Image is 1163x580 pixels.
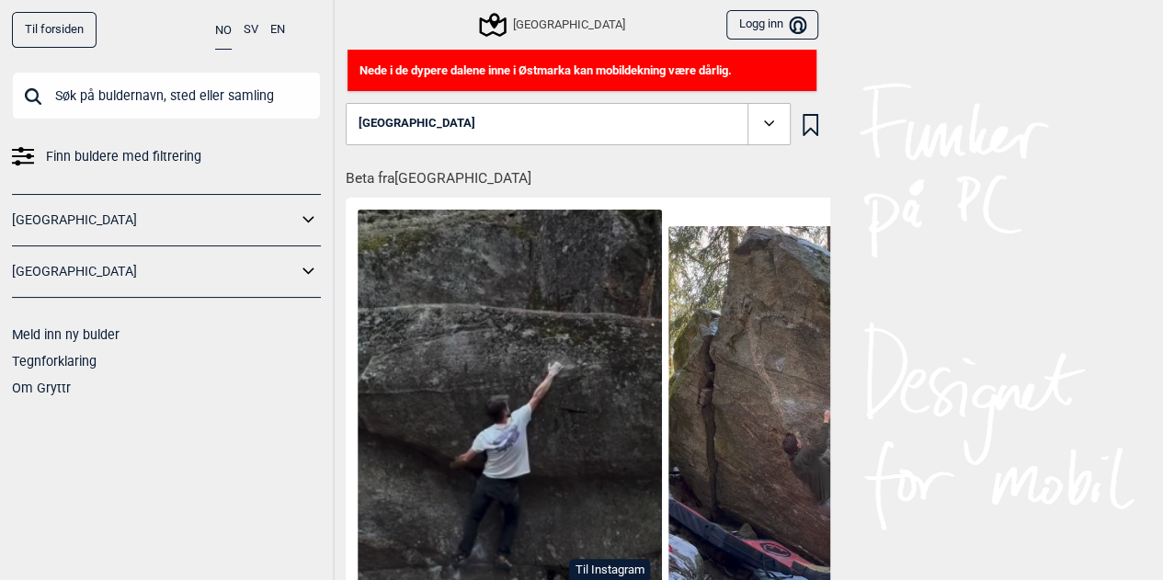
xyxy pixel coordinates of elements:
[482,14,625,36] div: [GEOGRAPHIC_DATA]
[12,327,120,342] a: Meld inn ny bulder
[12,207,297,233] a: [GEOGRAPHIC_DATA]
[12,143,321,170] a: Finn buldere med filtrering
[46,143,201,170] span: Finn buldere med filtrering
[12,381,71,395] a: Om Gryttr
[726,10,817,40] button: Logg inn
[346,103,791,145] button: [GEOGRAPHIC_DATA]
[359,117,475,131] span: [GEOGRAPHIC_DATA]
[12,72,321,119] input: Søk på buldernavn, sted eller samling
[244,12,258,48] button: SV
[12,258,297,285] a: [GEOGRAPHIC_DATA]
[359,62,804,80] p: Nede i de dypere dalene inne i Østmarka kan mobildekning være dårlig.
[215,12,232,50] button: NO
[12,354,97,369] a: Tegnforklaring
[346,157,830,189] h1: Beta fra [GEOGRAPHIC_DATA]
[12,12,97,48] a: Til forsiden
[270,12,285,48] button: EN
